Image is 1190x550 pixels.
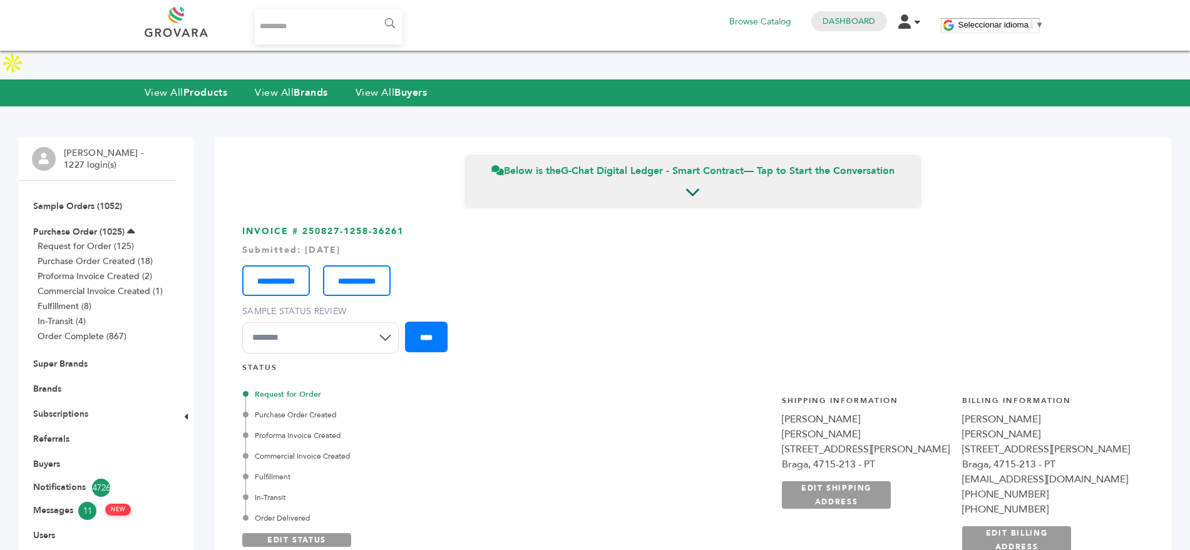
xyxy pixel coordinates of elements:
[245,409,558,420] div: Purchase Order Created
[962,457,1130,472] div: Braga, 4715-213 - PT
[105,504,131,516] span: NEW
[245,492,558,503] div: In-Transit
[962,502,1130,517] div: [PHONE_NUMBER]
[255,9,403,44] input: Search...
[78,502,96,520] span: 11
[242,225,1144,362] h3: INVOICE # 250827-1258-36261
[962,395,1130,412] h4: Billing Information
[64,147,146,171] li: [PERSON_NAME] - 1227 login(s)
[782,395,950,412] h4: Shipping Information
[962,442,1130,457] div: [STREET_ADDRESS][PERSON_NAME]
[33,458,60,470] a: Buyers
[33,433,69,445] a: Referrals
[1035,20,1044,29] span: ▼
[561,164,744,178] strong: G-Chat Digital Ledger - Smart Contract
[33,479,161,497] a: Notifications4726
[38,330,126,342] a: Order Complete (867)
[38,285,163,297] a: Commercial Invoice Created (1)
[33,200,122,212] a: Sample Orders (1052)
[38,255,153,267] a: Purchase Order Created (18)
[356,86,428,99] a: View AllBuyers
[33,408,88,420] a: Subscriptions
[33,529,55,541] a: Users
[33,358,88,370] a: Super Brands
[242,362,1144,379] h4: STATUS
[33,383,61,395] a: Brands
[38,315,86,327] a: In-Transit (4)
[38,300,91,312] a: Fulfillment (8)
[782,457,950,472] div: Braga, 4715-213 - PT
[245,471,558,482] div: Fulfillment
[782,442,950,457] div: [STREET_ADDRESS][PERSON_NAME]
[255,86,328,99] a: View AllBrands
[394,86,427,99] strong: Buyers
[38,240,134,252] a: Request for Order (125)
[242,533,351,547] a: EDIT STATUS
[183,86,227,99] strong: Products
[782,481,891,509] a: EDIT SHIPPING ADDRESS
[958,20,1044,29] a: Seleccionar idioma​
[245,451,558,462] div: Commercial Invoice Created
[823,16,875,27] a: Dashboard
[294,86,327,99] strong: Brands
[33,502,161,520] a: Messages11 NEW
[145,86,228,99] a: View AllProducts
[962,412,1130,427] div: [PERSON_NAME]
[32,147,56,171] img: profile.png
[92,479,110,497] span: 4726
[245,389,558,400] div: Request for Order
[242,244,1144,257] div: Submitted: [DATE]
[242,305,405,318] label: Sample Status Review
[962,472,1130,487] div: [EMAIL_ADDRESS][DOMAIN_NAME]
[245,430,558,441] div: Proforma Invoice Created
[729,15,791,29] a: Browse Catalog
[962,427,1130,442] div: [PERSON_NAME]
[782,427,950,442] div: [PERSON_NAME]
[245,512,558,524] div: Order Delivered
[782,412,950,427] div: [PERSON_NAME]
[38,270,152,282] a: Proforma Invoice Created (2)
[962,487,1130,502] div: [PHONE_NUMBER]
[491,164,895,178] span: Below is the — Tap to Start the Conversation
[33,226,125,238] a: Purchase Order (1025)
[958,20,1029,29] span: Seleccionar idioma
